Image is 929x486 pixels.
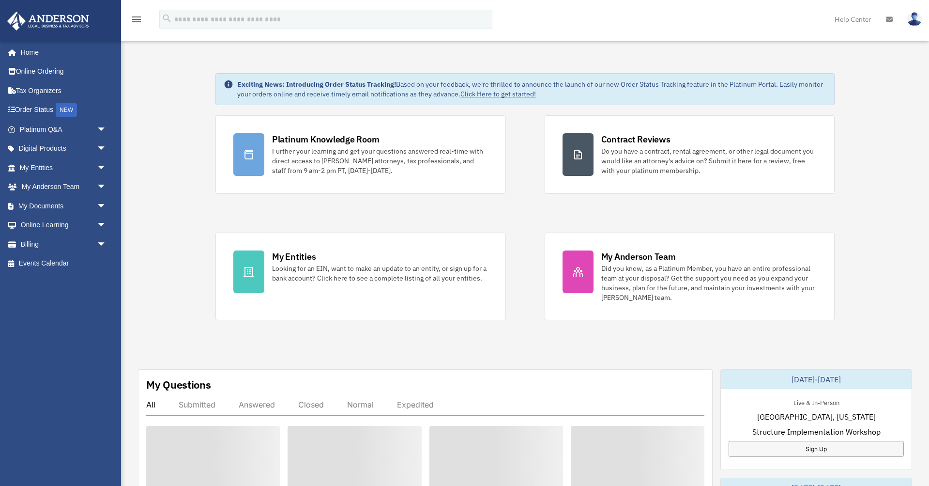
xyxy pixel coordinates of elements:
[7,254,121,273] a: Events Calendar
[907,12,922,26] img: User Pic
[729,441,904,457] a: Sign Up
[460,90,536,98] a: Click Here to get started!
[7,81,121,100] a: Tax Organizers
[601,264,817,302] div: Did you know, as a Platinum Member, you have an entire professional team at your disposal? Get th...
[7,120,121,139] a: Platinum Q&Aarrow_drop_down
[7,216,121,235] a: Online Learningarrow_drop_down
[131,17,142,25] a: menu
[601,146,817,175] div: Do you have a contract, rental agreement, or other legal document you would like an attorney's ad...
[786,397,847,407] div: Live & In-Person
[237,79,826,99] div: Based on your feedback, we're thrilled to announce the launch of our new Order Status Tracking fe...
[97,158,116,178] span: arrow_drop_down
[131,14,142,25] i: menu
[97,120,116,140] span: arrow_drop_down
[97,139,116,159] span: arrow_drop_down
[721,370,912,389] div: [DATE]-[DATE]
[7,235,121,254] a: Billingarrow_drop_down
[752,426,881,438] span: Structure Implementation Workshop
[7,158,121,177] a: My Entitiesarrow_drop_down
[545,233,835,320] a: My Anderson Team Did you know, as a Platinum Member, you have an entire professional team at your...
[215,115,506,194] a: Platinum Knowledge Room Further your learning and get your questions answered real-time with dire...
[56,103,77,117] div: NEW
[179,400,215,409] div: Submitted
[397,400,434,409] div: Expedited
[601,133,670,145] div: Contract Reviews
[272,264,488,283] div: Looking for an EIN, want to make an update to an entity, or sign up for a bank account? Click her...
[7,196,121,216] a: My Documentsarrow_drop_down
[298,400,324,409] div: Closed
[7,139,121,158] a: Digital Productsarrow_drop_down
[7,100,121,120] a: Order StatusNEW
[97,196,116,216] span: arrow_drop_down
[146,377,211,392] div: My Questions
[97,177,116,197] span: arrow_drop_down
[7,177,121,197] a: My Anderson Teamarrow_drop_down
[272,251,316,263] div: My Entities
[545,115,835,194] a: Contract Reviews Do you have a contract, rental agreement, or other legal document you would like...
[601,251,676,263] div: My Anderson Team
[757,411,876,423] span: [GEOGRAPHIC_DATA], [US_STATE]
[272,146,488,175] div: Further your learning and get your questions answered real-time with direct access to [PERSON_NAM...
[162,13,172,24] i: search
[97,216,116,235] span: arrow_drop_down
[4,12,92,31] img: Anderson Advisors Platinum Portal
[146,400,155,409] div: All
[272,133,380,145] div: Platinum Knowledge Room
[7,62,121,81] a: Online Ordering
[97,235,116,254] span: arrow_drop_down
[7,43,116,62] a: Home
[239,400,275,409] div: Answered
[237,80,396,89] strong: Exciting News: Introducing Order Status Tracking!
[215,233,506,320] a: My Entities Looking for an EIN, want to make an update to an entity, or sign up for a bank accoun...
[347,400,374,409] div: Normal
